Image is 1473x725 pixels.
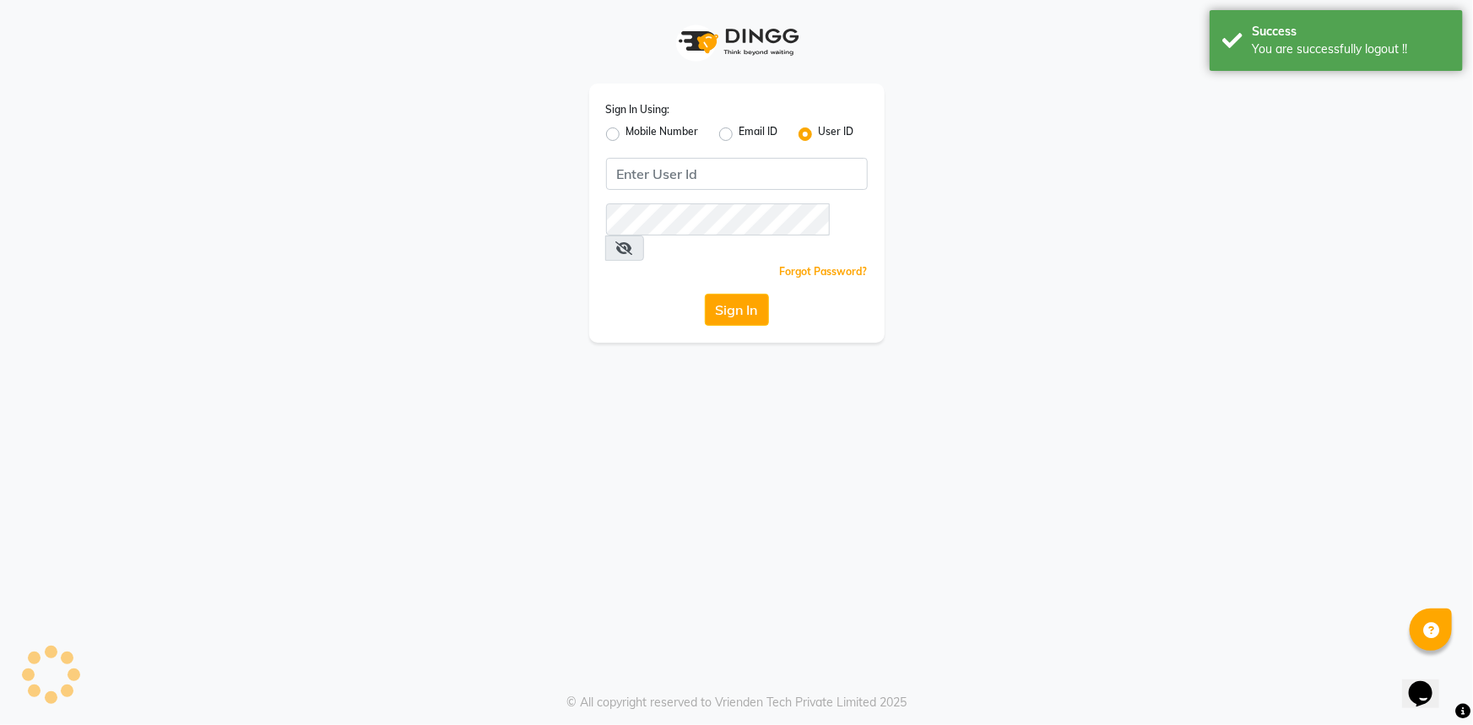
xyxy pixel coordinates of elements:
[819,124,854,144] label: User ID
[606,102,670,117] label: Sign In Using:
[669,17,804,67] img: logo1.svg
[739,124,778,144] label: Email ID
[606,203,830,235] input: Username
[606,158,868,190] input: Username
[1252,23,1450,41] div: Success
[780,265,868,278] a: Forgot Password?
[705,294,769,326] button: Sign In
[1252,41,1450,58] div: You are successfully logout !!
[1402,657,1456,708] iframe: chat widget
[626,124,699,144] label: Mobile Number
